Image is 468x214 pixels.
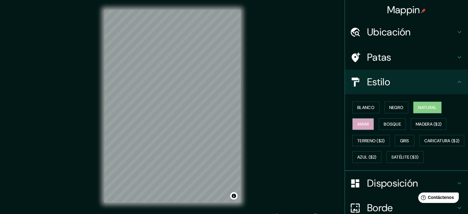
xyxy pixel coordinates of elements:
div: Patas [345,45,468,70]
button: Bosque [379,118,406,130]
img: pin-icon.png [421,8,426,13]
font: Mappin [387,3,420,16]
div: Disposición [345,171,468,196]
button: Azul ($2) [352,151,382,163]
font: Patas [367,51,391,64]
font: Satélite ($3) [391,155,419,160]
font: Terreno ($2) [357,138,385,143]
font: Caricatura ($2) [424,138,460,143]
button: Caricatura ($2) [419,135,465,147]
button: Terreno ($2) [352,135,390,147]
font: Bosque [384,121,401,127]
font: Azul ($2) [357,155,377,160]
button: Satélite ($3) [386,151,424,163]
font: Ubicación [367,26,411,38]
canvas: Mapa [104,10,241,203]
button: Activar o desactivar atribución [230,192,238,200]
div: Estilo [345,70,468,94]
button: Gris [395,135,414,147]
div: Ubicación [345,20,468,44]
font: Negro [389,105,404,110]
button: Blanco [352,102,379,113]
button: Negro [384,102,409,113]
font: Disposición [367,177,418,190]
font: Natural [418,105,437,110]
button: Madera ($2) [411,118,446,130]
font: Amar [357,121,369,127]
button: Amar [352,118,374,130]
button: Natural [413,102,442,113]
font: Gris [400,138,409,143]
iframe: Lanzador de widgets de ayuda [413,190,461,207]
font: Blanco [357,105,374,110]
font: Madera ($2) [416,121,442,127]
font: Estilo [367,75,390,88]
